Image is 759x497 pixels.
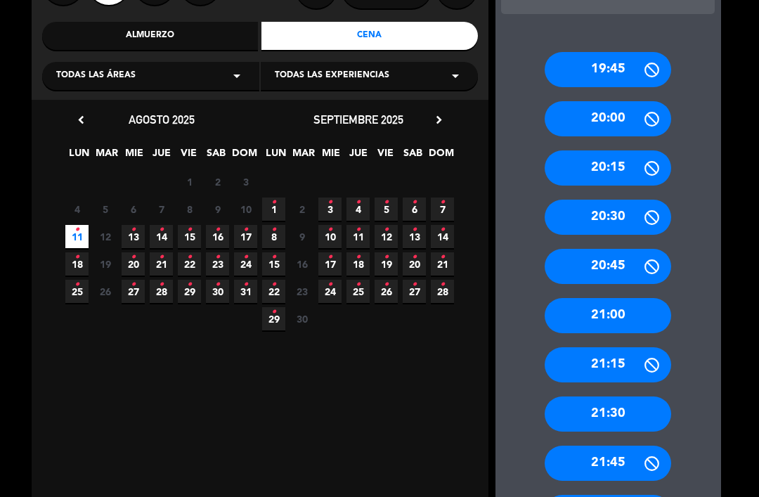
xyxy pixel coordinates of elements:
span: 12 [93,225,117,248]
i: • [74,246,79,269]
i: • [215,273,220,296]
span: 6 [122,198,145,221]
span: 23 [290,280,313,303]
span: 14 [150,225,173,248]
div: 21:45 [545,446,671,481]
i: • [327,191,332,214]
i: • [131,219,136,241]
i: • [271,219,276,241]
i: • [187,273,192,296]
span: 31 [234,280,257,303]
i: arrow_drop_down [447,67,464,84]
span: 8 [262,225,285,248]
span: 16 [290,252,313,276]
span: SAB [401,145,424,168]
div: Cena [261,22,478,50]
span: 30 [290,307,313,330]
i: • [271,273,276,296]
i: • [215,219,220,241]
span: 17 [318,252,342,276]
i: • [131,273,136,296]
span: 7 [431,198,454,221]
i: • [384,219,389,241]
span: 14 [431,225,454,248]
i: • [440,246,445,269]
span: Todas las experiencias [275,69,389,83]
i: • [412,191,417,214]
i: • [159,273,164,296]
span: 28 [150,280,173,303]
i: chevron_left [74,112,89,127]
span: MAR [95,145,118,168]
div: 20:00 [545,101,671,136]
span: 24 [234,252,257,276]
div: 21:15 [545,347,671,382]
div: 20:45 [545,249,671,284]
div: Almuerzo [42,22,259,50]
span: 28 [431,280,454,303]
span: 18 [65,252,89,276]
span: 20 [403,252,426,276]
i: • [412,273,417,296]
span: 2 [290,198,313,221]
span: 4 [65,198,89,221]
span: 26 [375,280,398,303]
span: VIE [177,145,200,168]
i: • [271,191,276,214]
i: • [159,219,164,241]
i: arrow_drop_down [228,67,245,84]
span: agosto 2025 [129,112,195,127]
span: 18 [346,252,370,276]
span: DOM [232,145,255,168]
span: 8 [178,198,201,221]
i: • [356,219,361,241]
span: 19 [375,252,398,276]
span: 9 [206,198,229,221]
span: 5 [375,198,398,221]
span: 23 [206,252,229,276]
span: 10 [318,225,342,248]
span: 7 [150,198,173,221]
span: 24 [318,280,342,303]
span: 11 [346,225,370,248]
i: • [74,273,79,296]
i: chevron_right [432,112,446,127]
i: • [327,246,332,269]
span: 21 [150,252,173,276]
span: 25 [65,280,89,303]
span: 20 [122,252,145,276]
span: 29 [262,307,285,330]
i: • [327,273,332,296]
span: VIE [374,145,397,168]
i: • [412,246,417,269]
i: • [440,191,445,214]
span: 15 [178,225,201,248]
span: 12 [375,225,398,248]
i: • [384,246,389,269]
span: 25 [346,280,370,303]
i: • [243,219,248,241]
i: • [187,246,192,269]
i: • [356,246,361,269]
i: • [384,273,389,296]
span: 9 [290,225,313,248]
i: • [215,246,220,269]
span: 3 [234,170,257,193]
span: MAR [292,145,315,168]
div: 20:30 [545,200,671,235]
span: 27 [122,280,145,303]
span: 11 [65,225,89,248]
span: 2 [206,170,229,193]
div: 21:00 [545,298,671,333]
i: • [412,219,417,241]
i: • [131,246,136,269]
span: 1 [262,198,285,221]
span: DOM [429,145,452,168]
i: • [243,273,248,296]
i: • [356,191,361,214]
span: JUE [150,145,173,168]
span: LUN [264,145,287,168]
span: MIE [122,145,145,168]
span: 13 [403,225,426,248]
span: 3 [318,198,342,221]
